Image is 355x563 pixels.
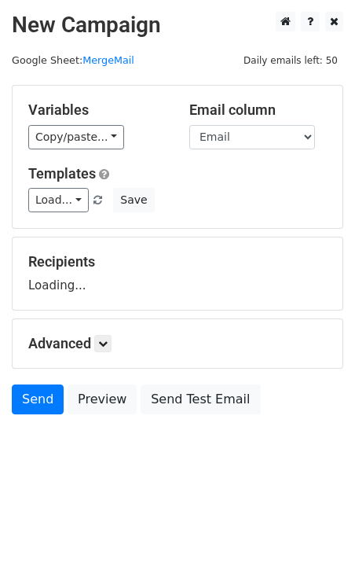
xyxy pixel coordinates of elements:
[141,385,260,414] a: Send Test Email
[28,253,327,294] div: Loading...
[12,54,134,66] small: Google Sheet:
[238,52,343,69] span: Daily emails left: 50
[28,125,124,149] a: Copy/paste...
[113,188,154,212] button: Save
[28,165,96,182] a: Templates
[189,101,327,119] h5: Email column
[12,385,64,414] a: Send
[28,253,327,270] h5: Recipients
[238,54,343,66] a: Daily emails left: 50
[68,385,137,414] a: Preview
[28,188,89,212] a: Load...
[12,12,343,39] h2: New Campaign
[82,54,134,66] a: MergeMail
[28,101,166,119] h5: Variables
[28,335,327,352] h5: Advanced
